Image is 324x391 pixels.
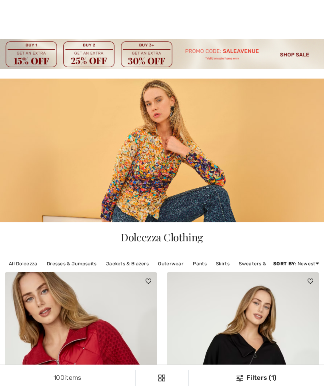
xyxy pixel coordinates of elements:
[273,260,319,267] div: : Newest
[121,230,203,244] span: Dolcezza Clothing
[189,259,211,269] a: Pants
[5,259,42,269] a: All Dolcezza
[154,259,188,269] a: Outerwear
[102,259,153,269] a: Jackets & Blazers
[54,374,64,381] span: 100
[308,279,313,283] img: heart_black_full.svg
[158,375,165,381] img: Filters
[236,375,243,381] img: Filters
[146,279,151,283] img: heart_black_full.svg
[194,373,319,383] div: Filters (1)
[43,259,101,269] a: Dresses & Jumpsuits
[235,259,295,269] a: Sweaters & Cardigans
[212,259,234,269] a: Skirts
[273,261,295,267] strong: Sort By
